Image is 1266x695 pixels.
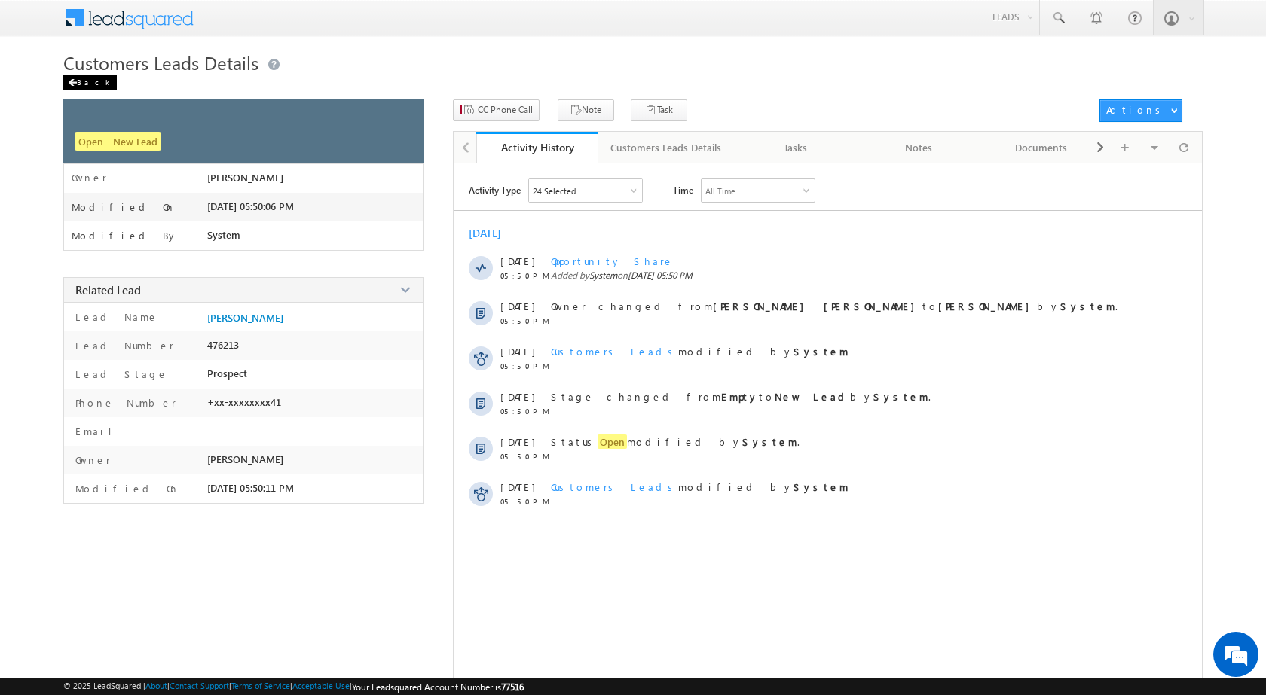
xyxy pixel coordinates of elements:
label: Email [72,425,124,437]
span: 05:50 PM [500,452,546,461]
span: Status modified by . [551,434,800,449]
label: Phone Number [72,396,176,409]
div: 24 Selected [533,186,576,196]
span: Related Lead [75,282,141,297]
div: [DATE] [469,226,518,240]
span: CC Phone Call [478,103,533,117]
span: Customers Leads [551,345,678,358]
span: [PERSON_NAME] [207,453,283,465]
div: All Time [705,186,735,196]
span: Owner changed from to by . [551,300,1118,312]
button: Note [558,99,614,121]
label: Lead Stage [72,367,168,380]
a: About [145,681,167,690]
a: Acceptable Use [292,681,350,690]
span: System [207,229,240,241]
div: Notes [870,139,967,157]
a: Tasks [735,132,858,163]
div: Actions [1106,103,1166,117]
strong: Empty [721,390,759,403]
a: [PERSON_NAME] [207,312,283,324]
span: [PERSON_NAME] [207,172,283,184]
span: 05:50 PM [500,316,546,325]
span: Open [598,434,627,449]
span: 05:50 PM [500,271,546,280]
label: Owner [72,172,107,184]
a: Activity History [476,132,599,163]
span: Customers Leads [551,480,678,493]
a: Notes [858,132,980,163]
span: Added by on [551,270,1137,281]
button: Actions [1099,99,1182,122]
strong: [PERSON_NAME] [PERSON_NAME] [713,300,922,312]
span: Opportunity Share [551,255,674,267]
span: +xx-xxxxxxxx41 [207,396,281,408]
span: 476213 [207,339,239,351]
a: Contact Support [170,681,229,690]
button: Task [631,99,687,121]
span: modified by [551,480,849,493]
span: [DATE] [500,435,534,448]
span: 05:50 PM [500,361,546,370]
label: Modified By [72,230,178,242]
div: Documents [992,139,1090,157]
strong: System [1060,300,1115,312]
span: © 2025 LeadSquared | | | | | [63,681,524,693]
a: Terms of Service [231,681,290,690]
span: [DATE] [500,480,534,493]
span: [DATE] [500,300,534,312]
span: Your Leadsquared Account Number is [352,681,524,693]
button: CC Phone Call [453,99,540,121]
label: Lead Name [72,310,158,323]
a: Customers Leads Details [598,132,735,163]
span: 05:50 PM [500,497,546,506]
span: modified by [551,345,849,358]
span: Activity Type [469,178,521,201]
label: Modified On [72,482,179,495]
span: Open - New Lead [75,132,161,151]
span: [DATE] [500,255,534,267]
span: 77516 [501,681,524,693]
div: Tasks [747,139,844,157]
span: Stage changed from to by . [551,390,931,403]
span: Customers Leads Details [63,50,258,75]
strong: System [794,345,849,358]
span: [DATE] [500,345,534,358]
a: Documents [980,132,1103,163]
span: System [589,270,617,281]
span: [DATE] 05:50 PM [628,270,693,281]
strong: System [873,390,928,403]
strong: System [794,480,849,493]
strong: [PERSON_NAME] [938,300,1037,312]
span: [DATE] [500,390,534,403]
span: Time [673,178,693,201]
span: 05:50 PM [500,407,546,416]
div: Customers Leads Details [610,139,721,157]
strong: System [742,435,797,448]
div: Back [63,75,117,90]
label: Modified On [72,201,176,213]
label: Lead Number [72,339,174,352]
div: Activity History [488,140,588,154]
strong: New Lead [775,390,850,403]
